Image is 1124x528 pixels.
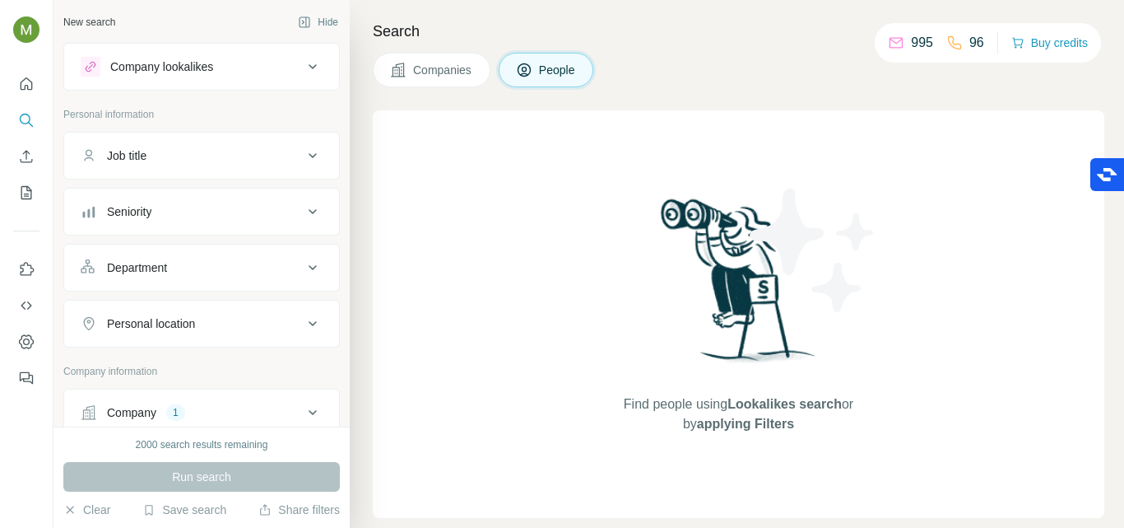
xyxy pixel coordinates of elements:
[136,437,268,452] div: 2000 search results remaining
[727,397,842,411] span: Lookalikes search
[13,16,39,43] img: Avatar
[64,393,339,432] button: Company1
[63,107,340,122] p: Personal information
[166,405,185,420] div: 1
[373,20,1104,43] h4: Search
[258,502,340,518] button: Share filters
[413,62,473,78] span: Companies
[286,10,350,35] button: Hide
[13,69,39,99] button: Quick start
[107,147,146,164] div: Job title
[107,203,151,220] div: Seniority
[653,194,824,378] img: Surfe Illustration - Woman searching with binoculars
[63,15,115,30] div: New search
[64,47,339,86] button: Company lookalikes
[697,417,794,431] span: applying Filters
[64,192,339,231] button: Seniority
[107,404,156,421] div: Company
[969,33,984,53] p: 96
[64,136,339,175] button: Job title
[110,58,213,75] div: Company lookalikes
[13,327,39,357] button: Dashboard
[13,363,39,393] button: Feedback
[64,304,339,343] button: Personal location
[64,248,339,287] button: Department
[606,395,870,434] span: Find people using or by
[13,178,39,208] button: My lists
[142,502,226,518] button: Save search
[13,291,39,320] button: Use Surfe API
[911,33,933,53] p: 995
[63,364,340,379] p: Company information
[107,259,167,276] div: Department
[539,62,577,78] span: People
[13,105,39,135] button: Search
[739,176,887,325] img: Surfe Illustration - Stars
[1011,31,1088,54] button: Buy credits
[13,255,39,284] button: Use Surfe on LinkedIn
[107,315,195,332] div: Personal location
[63,502,110,518] button: Clear
[13,142,39,171] button: Enrich CSV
